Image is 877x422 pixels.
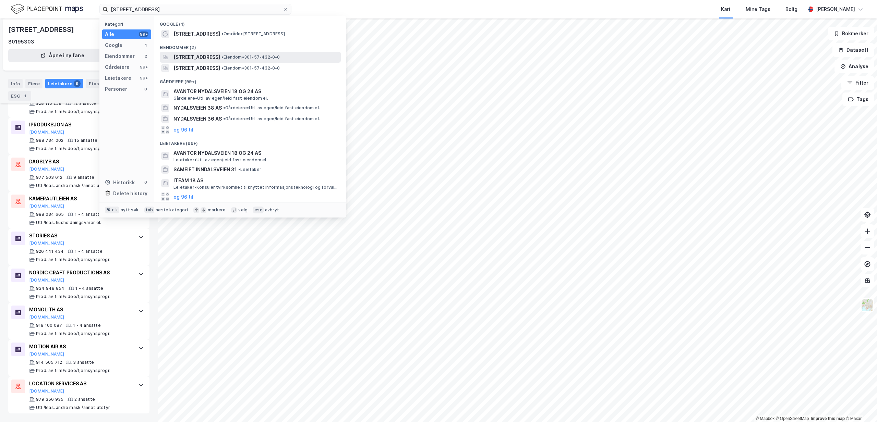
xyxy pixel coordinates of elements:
[74,397,95,402] div: 2 ansatte
[223,105,320,111] span: Gårdeiere • Utl. av egen/leid fast eiendom el.
[36,323,62,328] div: 919 100 087
[72,101,96,106] div: 42 ansatte
[29,232,131,240] div: STORIES AS
[144,207,155,213] div: tab
[776,416,809,421] a: OpenStreetMap
[756,416,774,421] a: Mapbox
[36,286,64,291] div: 934 949 854
[75,249,103,254] div: 1 - 4 ansatte
[29,277,64,283] button: [DOMAIN_NAME]
[843,389,877,422] iframe: Chat Widget
[36,138,63,143] div: 998 734 002
[36,397,63,402] div: 979 356 935
[108,4,283,14] input: Søk på adresse, matrikkel, gårdeiere, leietakere eller personer
[29,158,131,166] div: DAGSLYS AS
[8,49,117,62] button: Åpne i ny fane
[238,167,261,172] span: Leietaker
[105,22,151,27] div: Kategori
[74,80,81,87] div: 9
[29,195,131,203] div: KAMERAUTLEIEN AS
[811,416,845,421] a: Improve this map
[721,5,731,13] div: Kart
[8,91,31,101] div: ESG
[8,79,23,88] div: Info
[208,207,226,213] div: markere
[36,368,110,373] div: Prod. av film/video/fjernsynsprogr.
[156,207,188,213] div: neste kategori
[154,16,346,28] div: Google (1)
[143,53,148,59] div: 2
[173,53,220,61] span: [STREET_ADDRESS]
[36,101,61,106] div: 928 115 259
[841,76,874,90] button: Filter
[36,109,110,114] div: Prod. av film/video/fjernsynsprogr.
[154,135,346,148] div: Leietakere (99+)
[113,189,147,198] div: Delete history
[121,207,139,213] div: nytt søk
[173,176,338,185] span: ITEAM 18 AS
[8,24,75,35] div: [STREET_ADDRESS]
[36,220,101,225] div: Utl./leas. husholdningsvarer el.
[221,54,280,60] span: Eiendom • 301-57-432-0-0
[221,65,280,71] span: Eiendom • 301-57-432-0-0
[8,38,34,46] div: 80195303
[143,179,148,185] div: 0
[223,116,320,122] span: Gårdeiere • Utl. av egen/leid fast eiendom el.
[22,92,28,99] div: 1
[223,116,225,121] span: •
[73,360,94,365] div: 3 ansatte
[75,212,103,217] div: 1 - 4 ansatte
[29,129,64,135] button: [DOMAIN_NAME]
[36,249,64,254] div: 926 441 434
[834,60,874,73] button: Analyse
[29,269,131,277] div: NORDIC CRAFT PRODUCTIONS AS
[143,86,148,92] div: 0
[29,343,131,351] div: MOTION AIR AS
[221,54,224,60] span: •
[221,31,285,37] span: Område • [STREET_ADDRESS]
[89,80,131,87] div: Etasjer og enheter
[173,96,268,101] span: Gårdeiere • Utl. av egen/leid fast eiendom el.
[154,39,346,52] div: Eiendommer (2)
[746,5,770,13] div: Mine Tags
[36,183,110,188] div: Utl./leas. andre mask./annet utstyr
[253,207,264,213] div: esc
[105,178,135,187] div: Historikk
[173,104,222,112] span: NYDALSVEIEN 38 AS
[36,146,110,151] div: Prod. av film/video/fjernsynsprogr.
[36,331,110,336] div: Prod. av film/video/fjernsynsprogr.
[785,5,797,13] div: Bolig
[29,306,131,314] div: MONOLITH AS
[173,165,237,174] span: SAMEIET INNDALSVEIEN 31
[36,294,110,299] div: Prod. av film/video/fjernsynsprogr.
[29,166,64,172] button: [DOMAIN_NAME]
[173,126,193,134] button: og 96 til
[828,27,874,40] button: Bokmerker
[173,157,267,163] span: Leietaker • Utl. av egen/leid fast eiendom el.
[173,87,338,96] span: AVANTOR NYDALSVEIEN 18 OG 24 AS
[105,207,119,213] div: ⌘ + k
[36,257,110,262] div: Prod. av film/video/fjernsynsprogr.
[173,64,220,72] span: [STREET_ADDRESS]
[139,32,148,37] div: 99+
[238,167,240,172] span: •
[29,380,131,388] div: LOCATION SERVICES AS
[173,30,220,38] span: [STREET_ADDRESS]
[29,240,64,246] button: [DOMAIN_NAME]
[29,388,64,394] button: [DOMAIN_NAME]
[36,212,64,217] div: 988 034 665
[842,92,874,106] button: Tags
[36,360,62,365] div: 914 505 712
[238,207,248,213] div: velg
[173,193,193,201] button: og 96 til
[29,203,64,209] button: [DOMAIN_NAME]
[105,74,131,82] div: Leietakere
[11,3,83,15] img: logo.f888ab2527a4732fd821a326f86c7f29.svg
[139,64,148,70] div: 99+
[173,149,338,157] span: AVANTOR NYDALSVEIEN 18 OG 24 AS
[173,115,222,123] span: NYDALSVEIEN 36 AS
[73,175,94,180] div: 9 ansatte
[105,63,130,71] div: Gårdeiere
[223,105,225,110] span: •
